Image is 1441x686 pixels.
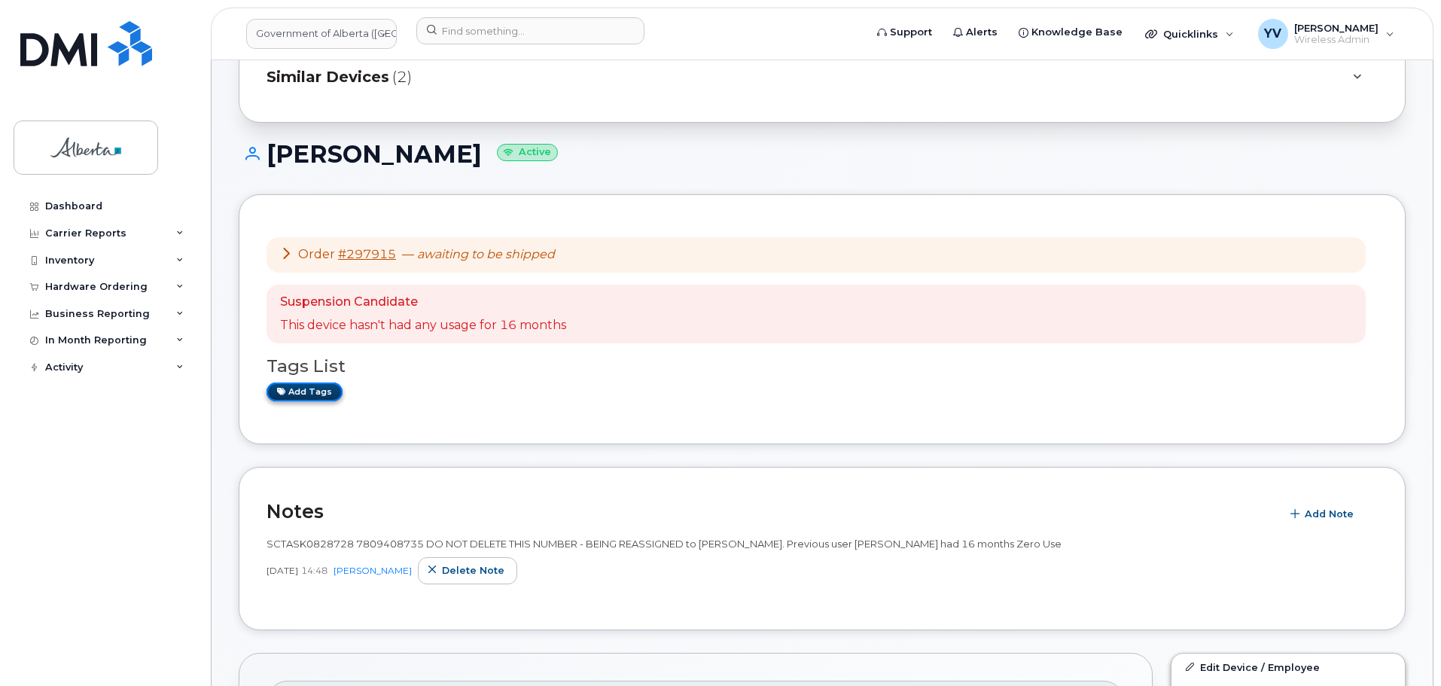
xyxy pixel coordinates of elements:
[1171,654,1405,681] a: Edit Device / Employee
[1248,19,1405,49] div: Yen Vong
[267,500,1273,523] h2: Notes
[267,538,1062,550] span: SCTASK0828728 7809408735 DO NOT DELETE THIS NUMBER - BEING REASSIGNED to [PERSON_NAME]. Previous ...
[1294,22,1379,34] span: [PERSON_NAME]
[334,565,412,576] a: [PERSON_NAME]
[402,247,555,261] span: —
[392,66,412,88] span: (2)
[890,25,932,40] span: Support
[267,357,1378,376] h3: Tags List
[267,564,298,577] span: [DATE]
[239,141,1406,167] h1: [PERSON_NAME]
[1135,19,1244,49] div: Quicklinks
[267,66,389,88] span: Similar Devices
[298,247,335,261] span: Order
[418,557,517,584] button: Delete note
[1281,501,1366,528] button: Add Note
[1031,25,1123,40] span: Knowledge Base
[416,17,644,44] input: Find something...
[867,17,943,47] a: Support
[1264,25,1281,43] span: YV
[301,564,327,577] span: 14:48
[1305,507,1354,521] span: Add Note
[280,317,566,334] p: This device hasn't had any usage for 16 months
[497,144,558,161] small: Active
[1163,28,1218,40] span: Quicklinks
[417,247,555,261] em: awaiting to be shipped
[966,25,998,40] span: Alerts
[943,17,1008,47] a: Alerts
[442,563,504,578] span: Delete note
[1008,17,1133,47] a: Knowledge Base
[246,19,397,49] a: Government of Alberta (GOA)
[338,247,396,261] a: #297915
[1294,34,1379,46] span: Wireless Admin
[280,294,566,311] p: Suspension Candidate
[267,383,343,401] a: Add tags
